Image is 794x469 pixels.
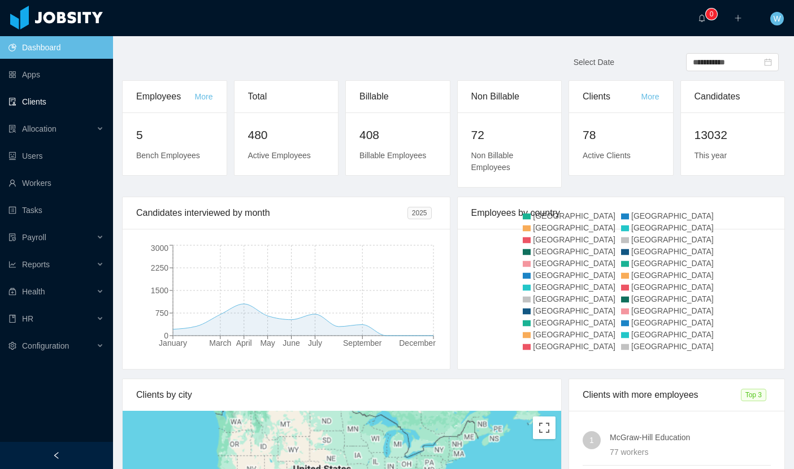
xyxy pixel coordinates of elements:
[706,8,717,20] sup: 0
[8,288,16,296] i: icon: medicine-box
[764,58,772,66] i: icon: calendar
[631,283,714,292] span: [GEOGRAPHIC_DATA]
[8,125,16,133] i: icon: solution
[283,338,300,348] tspan: June
[610,431,771,444] h4: McGraw-Hill Education
[631,259,714,268] span: [GEOGRAPHIC_DATA]
[22,341,69,350] span: Configuration
[695,126,771,144] h2: 13032
[631,294,714,303] span: [GEOGRAPHIC_DATA]
[583,126,660,144] h2: 78
[631,223,714,232] span: [GEOGRAPHIC_DATA]
[533,247,615,256] span: [GEOGRAPHIC_DATA]
[741,389,766,401] span: Top 3
[8,199,104,222] a: icon: profileTasks
[248,126,325,144] h2: 480
[631,342,714,351] span: [GEOGRAPHIC_DATA]
[22,233,46,242] span: Payroll
[631,271,714,280] span: [GEOGRAPHIC_DATA]
[8,342,16,350] i: icon: setting
[695,81,771,112] div: Candidates
[407,207,432,219] span: 2025
[471,126,548,144] h2: 72
[359,81,436,112] div: Billable
[22,124,57,133] span: Allocation
[151,286,168,295] tspan: 1500
[698,14,706,22] i: icon: bell
[164,331,168,340] tspan: 0
[155,309,169,318] tspan: 750
[359,126,436,144] h2: 408
[583,379,741,411] div: Clients with more employees
[533,330,615,339] span: [GEOGRAPHIC_DATA]
[195,92,213,101] a: More
[533,294,615,303] span: [GEOGRAPHIC_DATA]
[533,211,615,220] span: [GEOGRAPHIC_DATA]
[533,416,556,439] button: Toggle fullscreen view
[533,235,615,244] span: [GEOGRAPHIC_DATA]
[533,223,615,232] span: [GEOGRAPHIC_DATA]
[308,338,322,348] tspan: July
[589,431,594,449] span: 1
[8,145,104,167] a: icon: robotUsers
[8,260,16,268] i: icon: line-chart
[471,151,514,172] span: Non Billable Employees
[159,338,187,348] tspan: January
[583,81,641,112] div: Clients
[631,235,714,244] span: [GEOGRAPHIC_DATA]
[22,287,45,296] span: Health
[399,338,436,348] tspan: December
[260,338,275,348] tspan: May
[8,90,104,113] a: icon: auditClients
[641,92,660,101] a: More
[471,197,771,229] div: Employees by country
[236,338,252,348] tspan: April
[631,247,714,256] span: [GEOGRAPHIC_DATA]
[695,151,727,160] span: This year
[136,379,548,411] div: Clients by city
[22,260,50,269] span: Reports
[734,14,742,22] i: icon: plus
[583,151,631,160] span: Active Clients
[8,63,104,86] a: icon: appstoreApps
[136,81,195,112] div: Employees
[631,211,714,220] span: [GEOGRAPHIC_DATA]
[574,58,614,67] span: Select Date
[248,81,325,112] div: Total
[151,263,168,272] tspan: 2250
[631,318,714,327] span: [GEOGRAPHIC_DATA]
[359,151,426,160] span: Billable Employees
[533,318,615,327] span: [GEOGRAPHIC_DATA]
[8,233,16,241] i: icon: file-protect
[533,283,615,292] span: [GEOGRAPHIC_DATA]
[151,244,168,253] tspan: 3000
[136,126,213,144] h2: 5
[209,338,231,348] tspan: March
[533,271,615,280] span: [GEOGRAPHIC_DATA]
[533,306,615,315] span: [GEOGRAPHIC_DATA]
[773,12,780,25] span: W
[610,446,771,458] div: 77 workers
[631,330,714,339] span: [GEOGRAPHIC_DATA]
[8,172,104,194] a: icon: userWorkers
[533,342,615,351] span: [GEOGRAPHIC_DATA]
[343,338,382,348] tspan: September
[22,314,33,323] span: HR
[8,36,104,59] a: icon: pie-chartDashboard
[631,306,714,315] span: [GEOGRAPHIC_DATA]
[136,151,200,160] span: Bench Employees
[248,151,311,160] span: Active Employees
[533,259,615,268] span: [GEOGRAPHIC_DATA]
[471,81,548,112] div: Non Billable
[8,315,16,323] i: icon: book
[136,197,407,229] div: Candidates interviewed by month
